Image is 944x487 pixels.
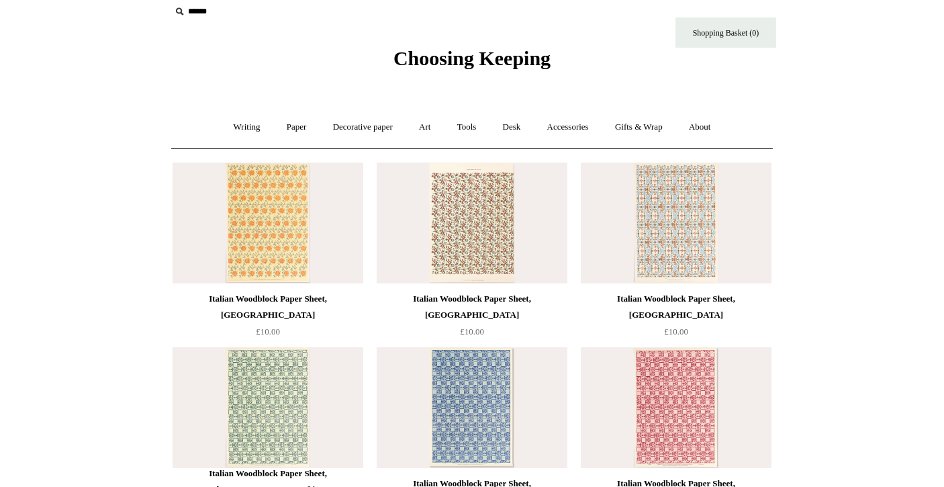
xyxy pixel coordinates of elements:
a: Decorative paper [321,109,405,145]
div: Italian Woodblock Paper Sheet, [GEOGRAPHIC_DATA] [584,291,768,323]
a: Paper [275,109,319,145]
img: Italian Woodblock Paper Sheet, Sicily [173,163,363,283]
img: Italian Woodblock Paper Sheet, Florence [377,163,567,283]
a: Italian Woodblock Paper Sheet, Venice in Green Italian Woodblock Paper Sheet, Venice in Green [173,347,363,468]
a: About [677,109,723,145]
img: Italian Woodblock Paper Sheet, Venice in Red [581,347,771,468]
span: Choosing Keeping [393,47,551,69]
a: Italian Woodblock Paper Sheet, Sicily Italian Woodblock Paper Sheet, Sicily [173,163,363,283]
a: Italian Woodblock Paper Sheet, Venice in Red Italian Woodblock Paper Sheet, Venice in Red [581,347,771,468]
span: £10.00 [460,326,484,337]
a: Italian Woodblock Paper Sheet, Piedmont Italian Woodblock Paper Sheet, Piedmont [581,163,771,283]
a: Writing [222,109,273,145]
span: £10.00 [256,326,280,337]
div: Italian Woodblock Paper Sheet, [GEOGRAPHIC_DATA] [176,291,360,323]
a: Accessories [535,109,601,145]
div: Italian Woodblock Paper Sheet, [GEOGRAPHIC_DATA] [380,291,564,323]
a: Desk [491,109,533,145]
a: Italian Woodblock Paper Sheet, Venice in Blue Italian Woodblock Paper Sheet, Venice in Blue [377,347,567,468]
a: Shopping Basket (0) [675,17,776,48]
span: £10.00 [664,326,688,337]
img: Italian Woodblock Paper Sheet, Venice in Green [173,347,363,468]
a: Choosing Keeping [393,58,551,67]
a: Italian Woodblock Paper Sheet, [GEOGRAPHIC_DATA] £10.00 [377,291,567,346]
img: Italian Woodblock Paper Sheet, Venice in Blue [377,347,567,468]
a: Gifts & Wrap [603,109,675,145]
a: Italian Woodblock Paper Sheet, [GEOGRAPHIC_DATA] £10.00 [173,291,363,346]
a: Tools [445,109,489,145]
a: Art [407,109,442,145]
a: Italian Woodblock Paper Sheet, Florence Italian Woodblock Paper Sheet, Florence [377,163,567,283]
img: Italian Woodblock Paper Sheet, Piedmont [581,163,771,283]
a: Italian Woodblock Paper Sheet, [GEOGRAPHIC_DATA] £10.00 [581,291,771,346]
